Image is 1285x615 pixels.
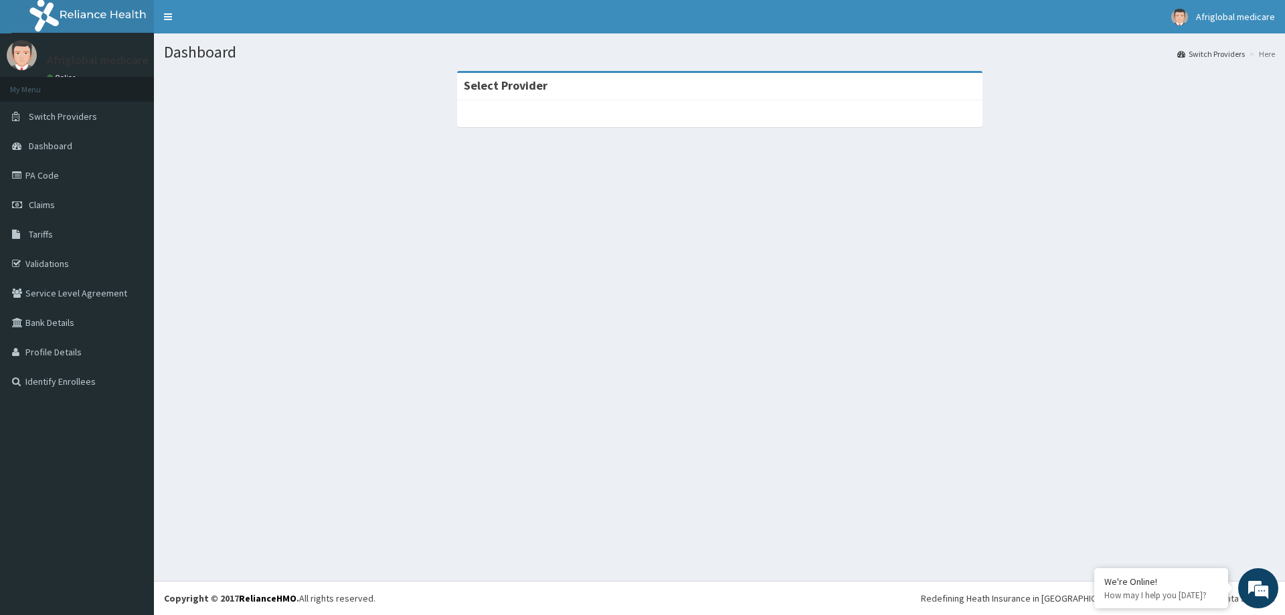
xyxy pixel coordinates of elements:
[1246,48,1275,60] li: Here
[1171,9,1188,25] img: User Image
[47,54,149,66] p: Afriglobal medicare
[921,592,1275,605] div: Redefining Heath Insurance in [GEOGRAPHIC_DATA] using Telemedicine and Data Science!
[164,592,299,604] strong: Copyright © 2017 .
[1104,576,1218,588] div: We're Online!
[29,140,72,152] span: Dashboard
[7,40,37,70] img: User Image
[29,228,53,240] span: Tariffs
[239,592,296,604] a: RelianceHMO
[1104,590,1218,601] p: How may I help you today?
[1177,48,1245,60] a: Switch Providers
[154,581,1285,615] footer: All rights reserved.
[47,73,79,82] a: Online
[464,78,547,93] strong: Select Provider
[29,199,55,211] span: Claims
[1196,11,1275,23] span: Afriglobal medicare
[29,110,97,122] span: Switch Providers
[164,43,1275,61] h1: Dashboard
